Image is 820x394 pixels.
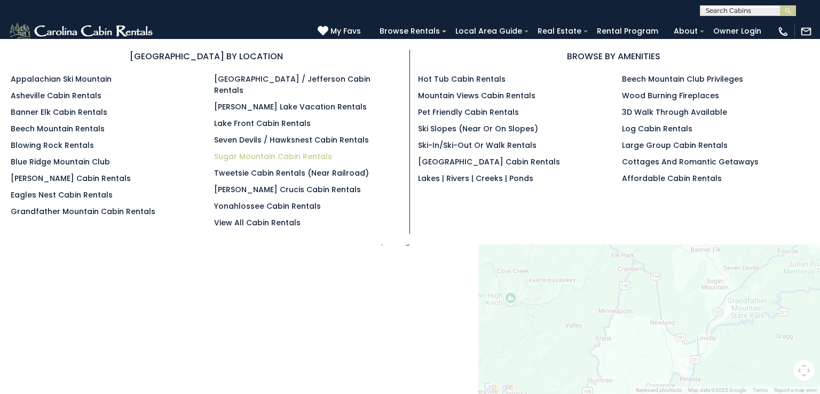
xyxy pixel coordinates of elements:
[418,74,506,84] a: Hot Tub Cabin Rentals
[214,151,332,162] a: Sugar Mountain Cabin Rentals
[532,23,587,40] a: Real Estate
[11,156,110,167] a: Blue Ridge Mountain Club
[214,101,367,112] a: [PERSON_NAME] Lake Vacation Rentals
[418,173,533,184] a: Lakes | Rivers | Creeks | Ponds
[11,206,155,217] a: Grandfather Mountain Cabin Rentals
[418,50,809,63] h3: BROWSE BY AMENITIES
[450,23,527,40] a: Local Area Guide
[11,90,101,101] a: Asheville Cabin Rentals
[214,135,369,145] a: Seven Devils / Hawksnest Cabin Rentals
[622,156,759,167] a: Cottages and Romantic Getaways
[8,21,156,42] img: White-1-2.png
[11,74,112,84] a: Appalachian Ski Mountain
[374,23,445,40] a: Browse Rentals
[11,140,94,151] a: Blowing Rock Rentals
[214,184,361,195] a: [PERSON_NAME] Crucis Cabin Rentals
[214,201,321,211] a: Yonahlossee Cabin Rentals
[11,173,131,184] a: [PERSON_NAME] Cabin Rentals
[418,123,538,134] a: Ski Slopes (Near or On Slopes)
[777,26,789,37] img: phone-regular-white.png
[418,156,560,167] a: [GEOGRAPHIC_DATA] Cabin Rentals
[418,140,537,151] a: Ski-in/Ski-Out or Walk Rentals
[800,26,812,37] img: mail-regular-white.png
[214,118,311,129] a: Lake Front Cabin Rentals
[622,107,727,117] a: 3D Walk Through Available
[418,90,535,101] a: Mountain Views Cabin Rentals
[622,74,743,84] a: Beech Mountain Club Privileges
[622,173,722,184] a: Affordable Cabin Rentals
[11,50,401,63] h3: [GEOGRAPHIC_DATA] BY LOCATION
[330,26,361,37] span: My Favs
[214,217,301,228] a: View All Cabin Rentals
[11,190,113,200] a: Eagles Nest Cabin Rentals
[708,23,767,40] a: Owner Login
[214,74,370,96] a: [GEOGRAPHIC_DATA] / Jefferson Cabin Rentals
[11,107,107,117] a: Banner Elk Cabin Rentals
[214,168,369,178] a: Tweetsie Cabin Rentals (Near Railroad)
[418,107,519,117] a: Pet Friendly Cabin Rentals
[622,140,728,151] a: Large Group Cabin Rentals
[592,23,664,40] a: Rental Program
[622,123,692,134] a: Log Cabin Rentals
[11,123,105,134] a: Beech Mountain Rentals
[622,90,719,101] a: Wood Burning Fireplaces
[668,23,703,40] a: About
[318,26,364,37] a: My Favs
